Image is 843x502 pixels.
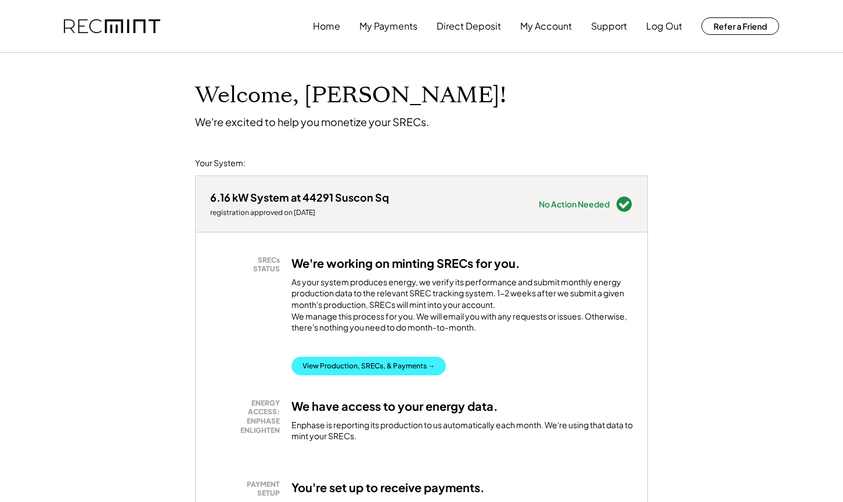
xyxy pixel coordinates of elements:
[359,15,417,38] button: My Payments
[291,256,520,271] h3: We're working on minting SRECs for you.
[64,19,160,34] img: recmint-logotype%403x.png
[291,480,485,495] h3: You're set up to receive payments.
[216,256,280,274] div: SRECs STATUS
[313,15,340,38] button: Home
[195,82,506,109] h1: Welcome, [PERSON_NAME]!
[701,17,779,35] button: Refer a Friend
[437,15,501,38] button: Direct Deposit
[216,480,280,498] div: PAYMENT SETUP
[646,15,682,38] button: Log Out
[291,419,633,442] div: Enphase is reporting its production to us automatically each month. We're using that data to mint...
[291,277,633,339] div: As your system produces energy, we verify its performance and submit monthly energy production da...
[210,191,389,204] div: 6.16 kW System at 44291 Suscon Sq
[291,357,446,375] button: View Production, SRECs, & Payments →
[195,115,429,128] div: We're excited to help you monetize your SRECs.
[216,399,280,435] div: ENERGY ACCESS: ENPHASE ENLIGHTEN
[539,200,610,208] div: No Action Needed
[195,157,246,169] div: Your System:
[520,15,572,38] button: My Account
[591,15,627,38] button: Support
[210,208,389,217] div: registration approved on [DATE]
[291,399,498,414] h3: We have access to your energy data.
